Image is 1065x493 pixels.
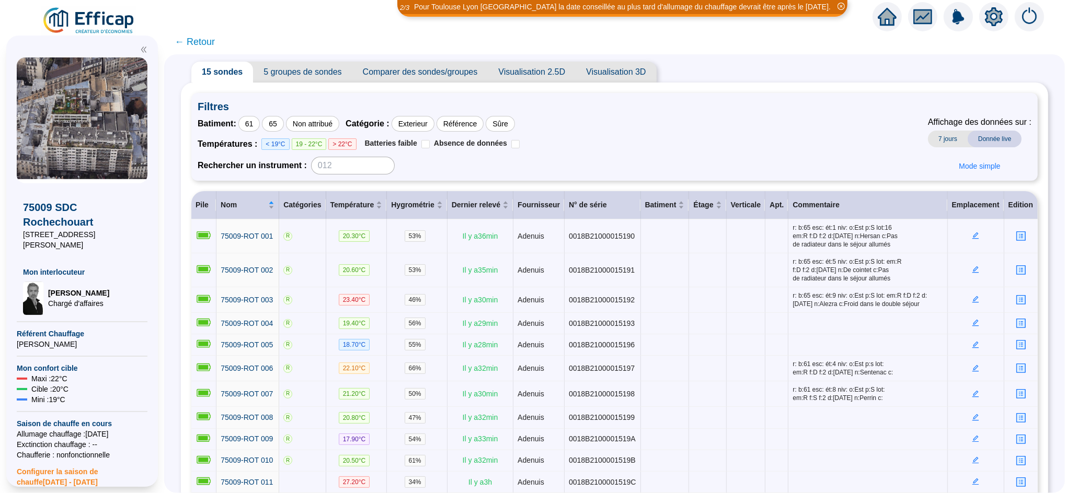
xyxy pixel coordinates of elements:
span: 19 - 22°C [292,138,327,150]
span: r: b:65 esc: ét:5 niv: o:Est p:S lot: em:R f:D f:2 d:[DATE] n:De cointet c:Pas de radiateur dans ... [793,257,943,283]
div: Pour Toulouse Lyon [GEOGRAPHIC_DATA] la date conseillée au plus tard d'allumage du chauffage devr... [414,2,831,13]
span: profile [1016,477,1026,487]
span: 21.20 °C [339,388,370,400]
span: edit [972,390,979,397]
span: profile [1016,455,1026,466]
th: Température [326,191,387,219]
span: R [283,435,292,443]
span: 0018B21000015196 [569,341,635,349]
div: Non attribué [286,116,339,132]
th: Verticale [727,191,766,219]
span: Donnée live [968,131,1022,147]
a: 75009-ROT 007 [221,389,273,400]
span: Il y a 32 min [463,364,498,372]
td: Adenuis [513,313,565,334]
span: 27.20 °C [339,476,370,488]
input: 012 [311,157,395,174]
span: 0018B21000015198 [569,390,635,398]
div: 65 [262,116,284,132]
div: Sûre [486,116,515,132]
img: Chargé d'affaires [23,281,44,315]
span: 75009-ROT 011 [221,478,273,486]
td: Adenuis [513,334,565,356]
a: 75009-ROT 008 [221,412,273,423]
span: edit [972,414,979,421]
span: 15 sondes [191,62,253,83]
span: Il y a 32 min [463,413,498,421]
span: close-circle [838,3,845,10]
span: Filtres [198,99,1032,114]
span: Visualisation 2.5D [488,62,576,83]
span: 75009-ROT 004 [221,319,273,327]
span: profile [1016,295,1026,305]
span: Températures : [198,138,261,150]
a: 75009-ROT 009 [221,433,273,444]
span: profile [1016,434,1026,444]
span: Exctinction chauffage : -- [17,439,147,450]
span: [PERSON_NAME] [17,339,147,349]
span: [PERSON_NAME] [48,288,109,298]
td: Adenuis [513,472,565,493]
span: profile [1016,318,1026,328]
span: edit [972,296,979,303]
td: Adenuis [513,219,565,253]
th: Étage [689,191,726,219]
span: 53 % [405,264,426,276]
span: Hygrométrie [391,199,434,210]
span: 0018B21000015191 [569,266,635,274]
span: Rechercher un instrument : [198,159,307,172]
span: 0018B2100001519B [569,456,636,464]
td: Adenuis [513,407,565,428]
span: 0018B2100001519A [569,435,636,443]
span: 19.40 °C [339,318,370,329]
span: 66 % [405,362,426,374]
span: 75009-ROT 007 [221,390,273,398]
span: Chargé d'affaires [48,298,109,309]
span: 5 groupes de sondes [253,62,352,83]
img: alerts [944,2,973,31]
span: r: b:65 esc: ét:9 niv: o:Est p:S lot: em:R f:D f:2 d:[DATE] n:Alezra c:Froid dans le double séjour [793,291,943,308]
span: Absence de données [434,139,507,147]
span: R [283,341,292,349]
th: N° de série [565,191,640,219]
th: Emplacement [948,191,1004,219]
span: Mode simple [959,161,1000,172]
span: 75009-ROT 001 [221,232,273,240]
a: 75009-ROT 001 [221,231,273,242]
span: 22.10 °C [339,362,370,374]
span: 50 % [405,388,426,400]
span: Pile [196,201,209,209]
span: Dernier relevé [452,199,500,210]
span: r: b:65 esc: ét:1 niv: o:Est p:S lot:16 em:R f:D f:2 d:[DATE] n:Hersan c:Pas de radiateur dans le... [793,224,943,249]
span: profile [1016,339,1026,350]
div: Exterieur [392,116,434,132]
span: Cible : 20 °C [31,384,68,394]
i: 2 / 3 [400,4,409,11]
th: Fournisseur [513,191,565,219]
span: 34 % [405,476,426,488]
span: 0018B21000015199 [569,413,635,421]
span: 0018B21000015193 [569,319,635,327]
span: 0018B21000015190 [569,232,635,240]
img: efficap energie logo [42,6,136,36]
span: 53 % [405,230,426,242]
span: 61 % [405,455,426,466]
a: 75009-ROT 005 [221,339,273,350]
span: ← Retour [175,34,215,49]
span: Nom [221,199,266,210]
span: R [283,296,292,304]
span: edit [972,341,979,348]
span: 46 % [405,294,426,306]
span: R [283,364,292,373]
span: setting [984,7,1003,26]
span: Mon interlocuteur [23,267,141,277]
td: Adenuis [513,429,565,450]
span: Température [330,199,374,210]
a: 75009-ROT 010 [221,455,273,466]
span: 75009-ROT 008 [221,413,273,421]
span: profile [1016,265,1026,275]
span: Allumage chauffage : [DATE] [17,429,147,439]
a: 75009-ROT 004 [221,318,273,329]
span: 54 % [405,433,426,445]
div: 61 [238,116,260,132]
